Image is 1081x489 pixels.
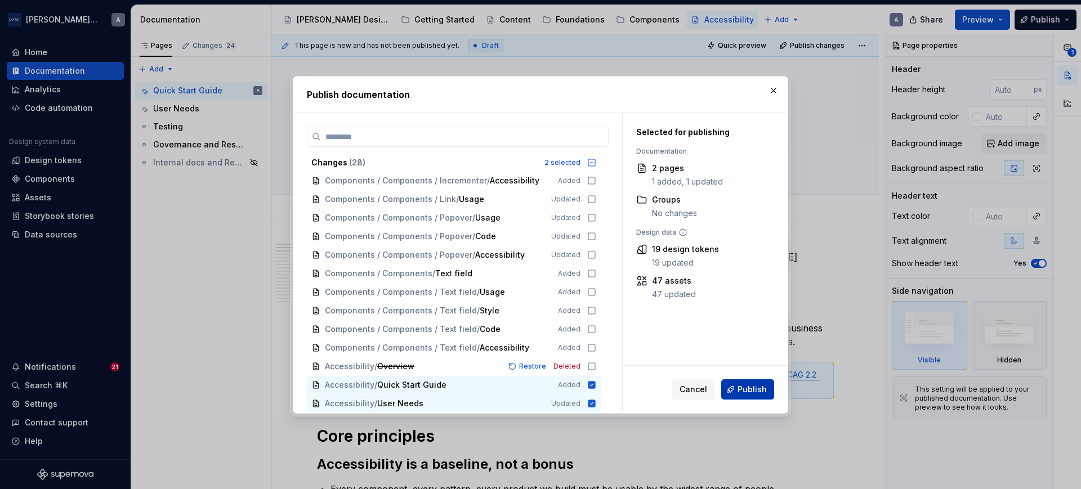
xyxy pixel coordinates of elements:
span: Publish [738,384,767,395]
div: Groups [652,194,697,205]
span: Added [558,380,580,389]
span: / [432,268,435,279]
span: Updated [551,250,580,259]
span: Style [480,305,502,316]
span: ( 28 ) [349,158,365,167]
div: Design data [636,228,761,237]
span: Accessibility [325,398,374,409]
span: User Needs [377,398,423,409]
span: / [472,212,475,223]
span: Components / Components / Popover [325,249,472,261]
span: Updated [551,195,580,204]
span: Components / Components / Text field [325,324,477,335]
div: Documentation [636,147,761,156]
h2: Publish documentation [307,88,774,101]
button: Cancel [672,379,714,400]
span: Usage [475,212,501,223]
span: / [456,194,459,205]
div: Selected for publishing [636,127,761,138]
span: Added [558,343,580,352]
span: / [472,231,475,242]
span: Cancel [680,384,707,395]
span: Added [558,306,580,315]
span: Added [558,176,580,185]
span: Updated [551,232,580,241]
span: Code [475,231,498,242]
span: / [374,379,377,391]
span: Text field [435,268,472,279]
span: Accessibility [475,249,525,261]
span: Components / Components / Popover [325,231,472,242]
span: Overview [377,361,414,372]
span: Components / Components [325,268,432,279]
span: / [487,175,490,186]
span: Deleted [553,362,580,371]
span: Updated [551,213,580,222]
div: 19 updated [652,257,719,268]
div: No changes [652,208,697,219]
span: Components / Components / Incrementer [325,175,487,186]
span: Components / Components / Text field [325,342,477,353]
span: Added [558,288,580,297]
div: 2 selected [544,158,580,167]
div: 47 assets [652,275,696,286]
span: Accessibility [490,175,539,186]
span: / [477,342,480,353]
span: Accessibility [480,342,529,353]
span: / [477,286,480,298]
span: / [374,398,377,409]
span: Components / Components / Text field [325,305,477,316]
span: / [477,305,480,316]
span: Quick Start Guide [377,379,446,391]
span: / [472,249,475,261]
span: Restore [519,362,546,371]
button: Restore [505,361,551,372]
div: 19 design tokens [652,244,719,255]
span: Added [558,269,580,278]
span: Code [480,324,502,335]
span: Added [558,325,580,334]
span: Updated [551,399,580,408]
span: Usage [459,194,484,205]
div: 2 pages [652,163,723,174]
span: Usage [480,286,505,298]
span: / [477,324,480,335]
span: Accessibility [325,379,374,391]
span: Components / Components / Popover [325,212,472,223]
span: Accessibility [325,361,374,372]
button: Publish [721,379,774,400]
span: Components / Components / Text field [325,286,477,298]
div: 1 added, 1 updated [652,176,723,187]
div: 47 updated [652,289,696,300]
div: Changes [311,157,538,168]
span: Components / Components / Link [325,194,456,205]
span: / [374,361,377,372]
